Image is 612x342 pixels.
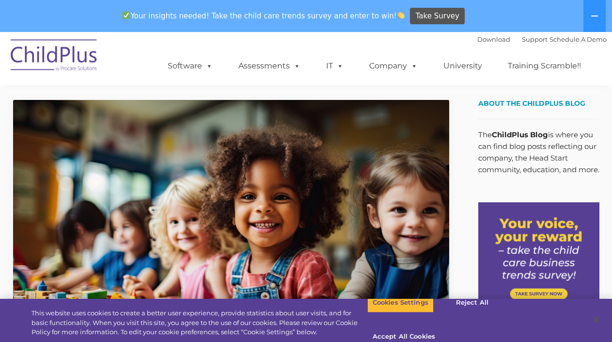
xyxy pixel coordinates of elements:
p: The is where you can find blog posts reflecting our company, the Head Start community, education,... [478,129,599,176]
img: ChildPlus by Procare Solutions [6,33,103,81]
a: Take Survey [410,8,465,25]
a: Training Scramble!! [498,56,591,76]
img: ✅ [123,12,130,19]
button: Close [586,309,607,330]
span: Take Survey [416,8,459,25]
a: Schedule A Demo [549,35,607,43]
a: Software [158,56,222,76]
span: About the ChildPlus Blog [478,99,585,108]
button: Cookies Settings [367,293,434,313]
a: Assessments [229,56,310,76]
div: This website uses cookies to create a better user experience, provide statistics about user visit... [31,309,367,337]
a: Support [522,35,548,43]
img: 👏 [397,12,405,19]
font: | [477,35,607,43]
a: IT [316,56,353,76]
button: Reject All [442,293,502,313]
a: Download [477,35,510,43]
a: University [434,56,492,76]
strong: ChildPlus Blog [492,130,548,139]
a: Company [360,56,427,76]
span: Your insights needed! Take the child care trends survey and enter to win! [119,6,409,25]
